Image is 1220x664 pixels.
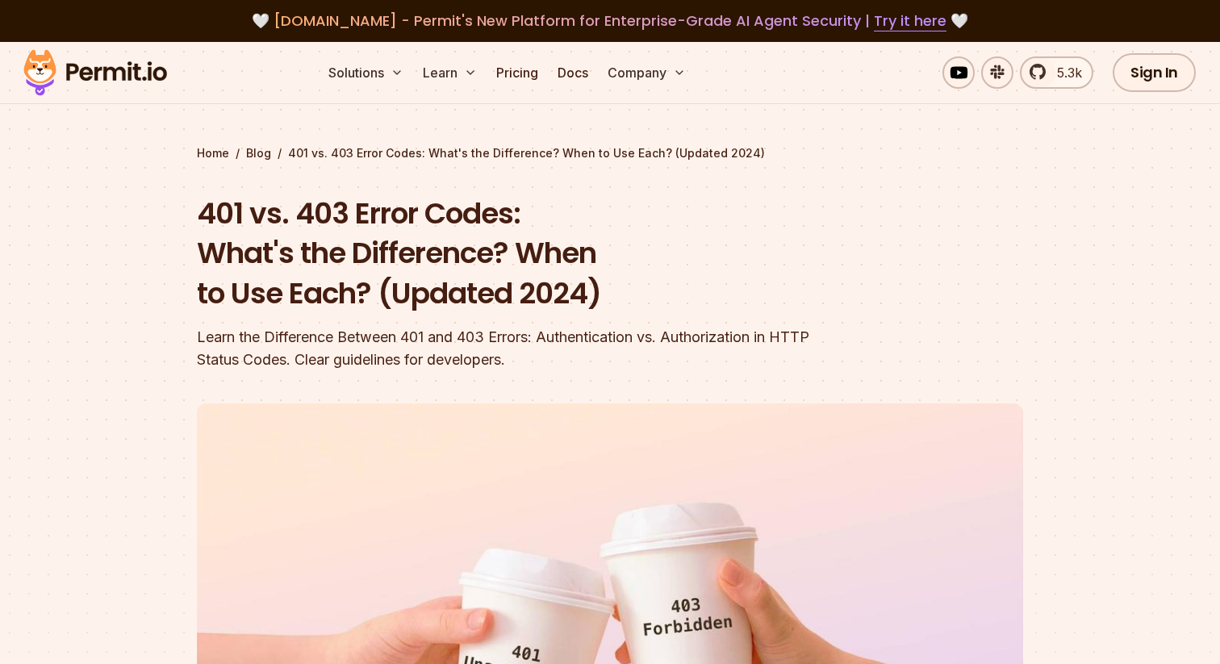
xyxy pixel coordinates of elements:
div: 🤍 🤍 [39,10,1181,32]
a: Docs [551,56,595,89]
a: 5.3k [1020,56,1093,89]
a: Home [197,145,229,161]
a: Pricing [490,56,545,89]
a: Blog [246,145,271,161]
button: Solutions [322,56,410,89]
div: Learn the Difference Between 401 and 403 Errors: Authentication vs. Authorization in HTTP Status ... [197,326,817,371]
h1: 401 vs. 403 Error Codes: What's the Difference? When to Use Each? (Updated 2024) [197,194,817,314]
a: Try it here [874,10,946,31]
button: Learn [416,56,483,89]
span: [DOMAIN_NAME] - Permit's New Platform for Enterprise-Grade AI Agent Security | [274,10,946,31]
span: 5.3k [1047,63,1082,82]
div: / / [197,145,1023,161]
a: Sign In [1113,53,1196,92]
img: Permit logo [16,45,174,100]
button: Company [601,56,692,89]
